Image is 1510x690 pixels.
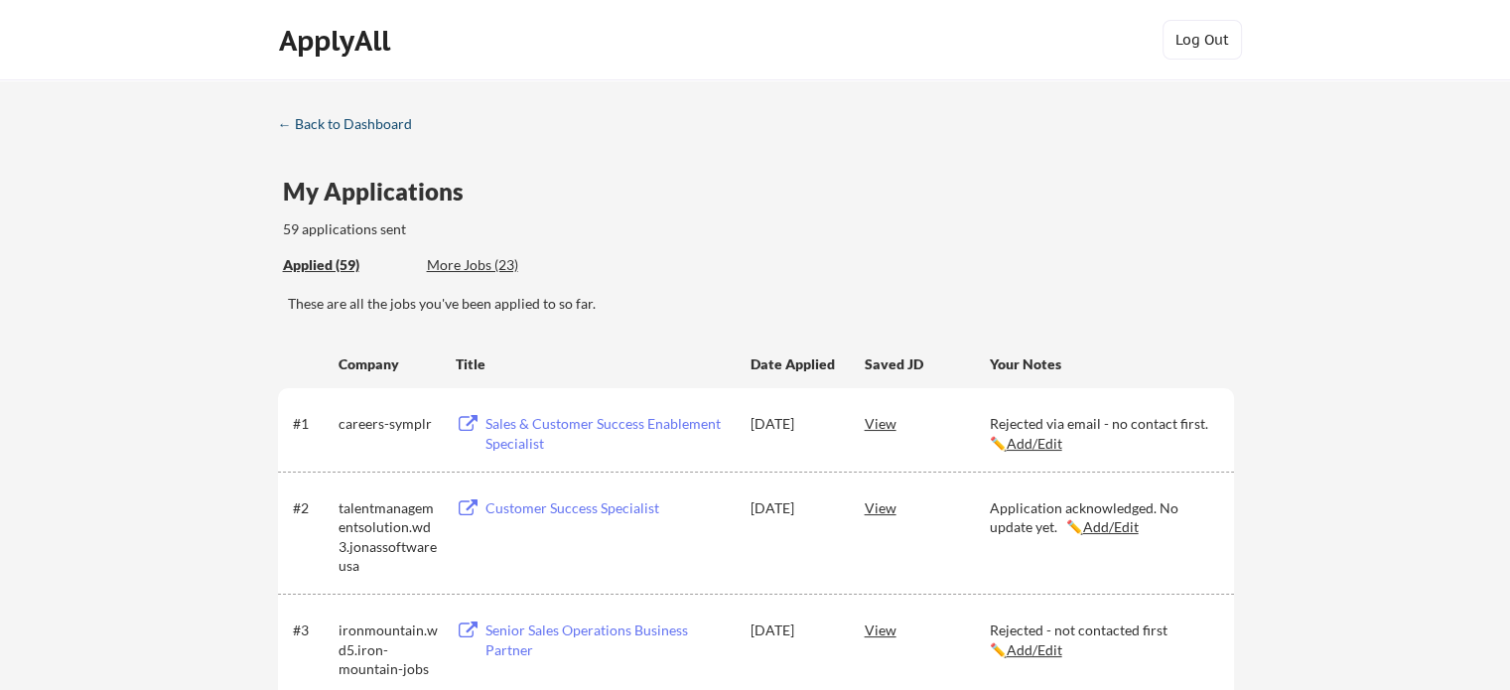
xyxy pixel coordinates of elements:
div: [DATE] [751,414,838,434]
div: Senior Sales Operations Business Partner [485,621,732,659]
div: Sales & Customer Success Enablement Specialist [485,414,732,453]
u: Add/Edit [1007,641,1062,658]
div: View [865,489,990,525]
u: Add/Edit [1007,435,1062,452]
div: #2 [293,498,332,518]
button: Log Out [1163,20,1242,60]
div: #3 [293,621,332,640]
div: ironmountain.wd5.iron-mountain-jobs [339,621,438,679]
div: [DATE] [751,498,838,518]
div: These are all the jobs you've been applied to so far. [283,255,412,276]
div: Your Notes [990,354,1216,374]
u: Add/Edit [1083,518,1139,535]
div: Application acknowledged. No update yet. ✏️ [990,498,1216,537]
div: View [865,612,990,647]
div: Title [456,354,732,374]
div: These are all the jobs you've been applied to so far. [288,294,1234,314]
div: #1 [293,414,332,434]
div: Date Applied [751,354,838,374]
div: Customer Success Specialist [485,498,732,518]
div: My Applications [283,180,480,204]
div: Applied (59) [283,255,412,275]
div: 59 applications sent [283,219,667,239]
a: ← Back to Dashboard [278,116,427,136]
div: These are job applications we think you'd be a good fit for, but couldn't apply you to automatica... [427,255,573,276]
div: Rejected via email - no contact first. ✏️ [990,414,1216,453]
div: talentmanagementsolution.wd3.jonassoftwareusa [339,498,438,576]
div: More Jobs (23) [427,255,573,275]
div: ApplyAll [279,24,396,58]
div: ← Back to Dashboard [278,117,427,131]
div: Company [339,354,438,374]
div: careers-symplr [339,414,438,434]
div: View [865,405,990,441]
div: [DATE] [751,621,838,640]
div: Rejected - not contacted first ✏️ [990,621,1216,659]
div: Saved JD [865,345,990,381]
